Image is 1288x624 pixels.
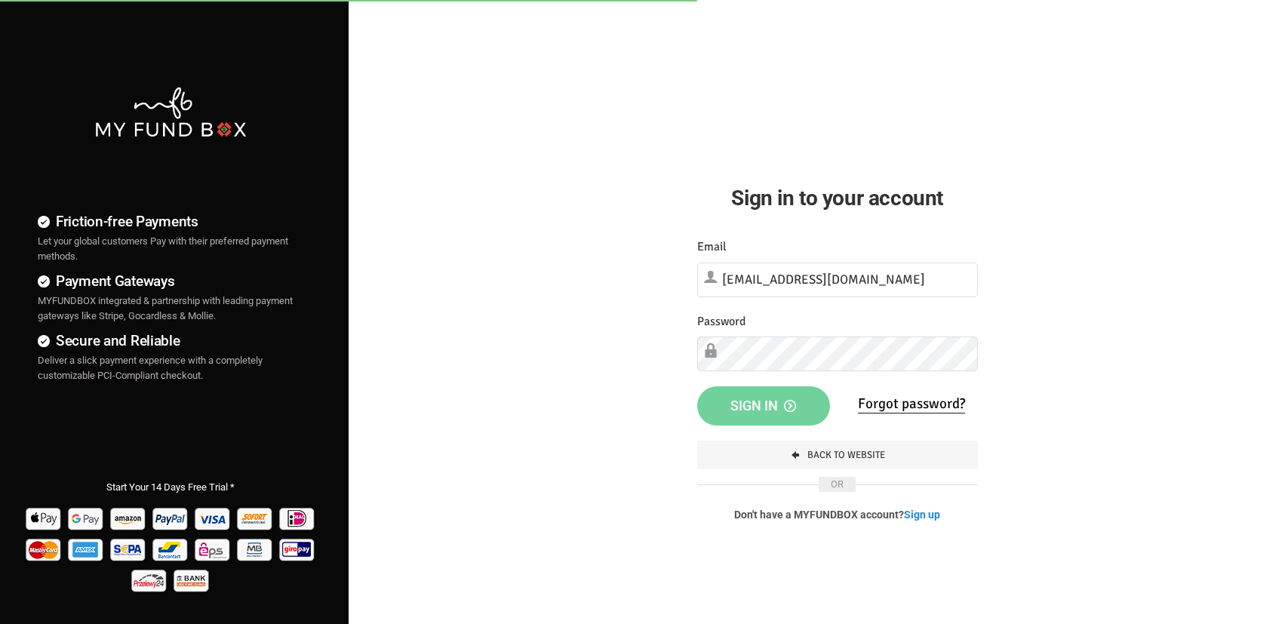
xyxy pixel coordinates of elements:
[697,441,978,469] a: Back To Website
[193,533,233,564] img: EPS Pay
[94,85,247,139] img: mfbwhite.png
[697,238,727,257] label: Email
[697,182,978,214] h2: Sign in to your account
[172,564,212,595] img: banktransfer
[130,564,170,595] img: p24 Pay
[235,503,275,533] img: Sofort Pay
[278,503,318,533] img: Ideal Pay
[235,533,275,564] img: mb Pay
[38,211,303,232] h4: Friction-free Payments
[38,355,263,381] span: Deliver a slick payment experience with a completely customizable PCI-Compliant checkout.
[38,295,293,321] span: MYFUNDBOX integrated & partnership with leading payment gateways like Stripe, Gocardless & Mollie.
[819,477,856,492] span: OR
[858,395,965,413] a: Forgot password?
[697,312,745,331] label: Password
[697,507,978,522] p: Don't have a MYFUNDBOX account?
[38,270,303,292] h4: Payment Gateways
[109,533,149,564] img: sepa Pay
[24,533,64,564] img: Mastercard Pay
[904,509,940,521] a: Sign up
[109,503,149,533] img: Amazon
[38,330,303,352] h4: Secure and Reliable
[66,503,106,533] img: Google Pay
[697,386,830,426] button: Sign in
[66,533,106,564] img: american_express Pay
[278,533,318,564] img: giropay
[38,235,288,262] span: Let your global customers Pay with their preferred payment methods.
[151,503,191,533] img: Paypal
[151,533,191,564] img: Bancontact Pay
[730,398,796,413] span: Sign in
[697,263,978,297] input: Email
[24,503,64,533] img: Apple Pay
[193,503,233,533] img: Visa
